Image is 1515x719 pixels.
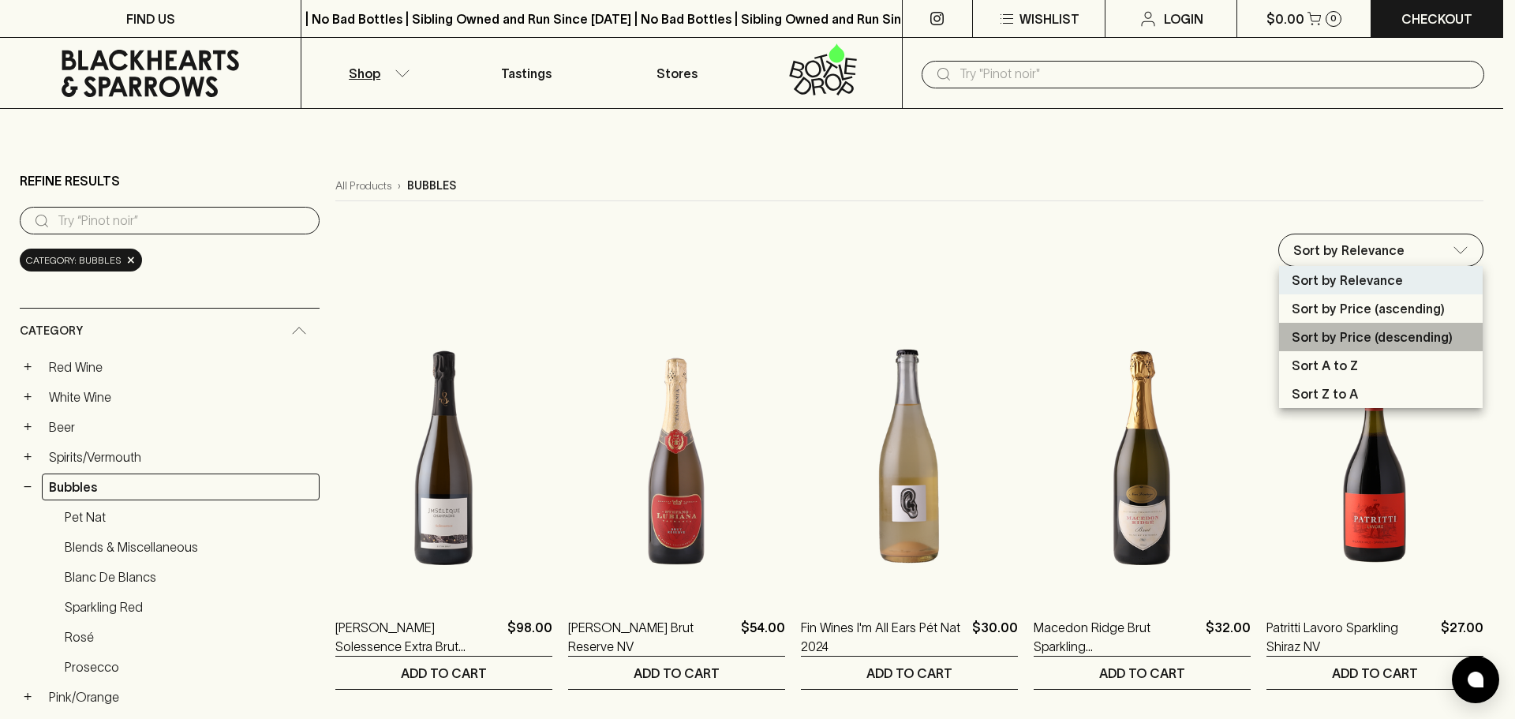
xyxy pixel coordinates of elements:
p: Sort Z to A [1292,384,1358,403]
p: Sort by Price (descending) [1292,328,1453,346]
p: Sort by Price (ascending) [1292,299,1445,318]
p: Sort A to Z [1292,356,1358,375]
img: bubble-icon [1468,672,1483,687]
p: Sort by Relevance [1292,271,1403,290]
